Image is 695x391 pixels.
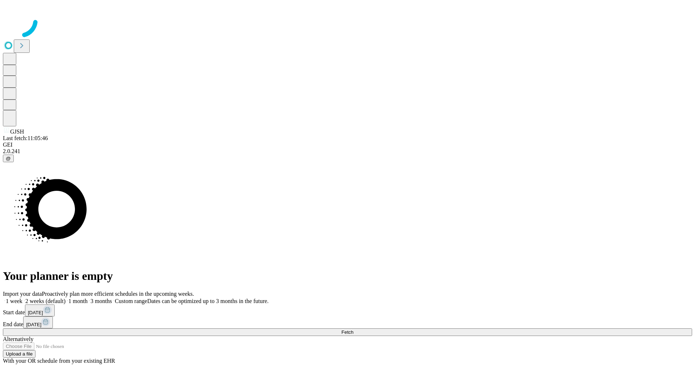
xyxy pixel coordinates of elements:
[23,316,53,328] button: [DATE]
[25,298,66,304] span: 2 weeks (default)
[3,336,33,342] span: Alternatively
[3,316,692,328] div: End date
[25,304,55,316] button: [DATE]
[3,142,692,148] div: GEI
[90,298,112,304] span: 3 months
[68,298,88,304] span: 1 month
[26,322,41,327] span: [DATE]
[3,148,692,155] div: 2.0.241
[3,328,692,336] button: Fetch
[6,156,11,161] span: @
[115,298,147,304] span: Custom range
[3,269,692,283] h1: Your planner is empty
[341,329,353,335] span: Fetch
[3,155,14,162] button: @
[10,129,24,135] span: GJSH
[3,304,692,316] div: Start date
[3,350,35,358] button: Upload a file
[28,310,43,315] span: [DATE]
[3,291,42,297] span: Import your data
[3,135,48,141] span: Last fetch: 11:05:46
[6,298,22,304] span: 1 week
[147,298,269,304] span: Dates can be optimized up to 3 months in the future.
[42,291,194,297] span: Proactively plan more efficient schedules in the upcoming weeks.
[3,358,115,364] span: With your OR schedule from your existing EHR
